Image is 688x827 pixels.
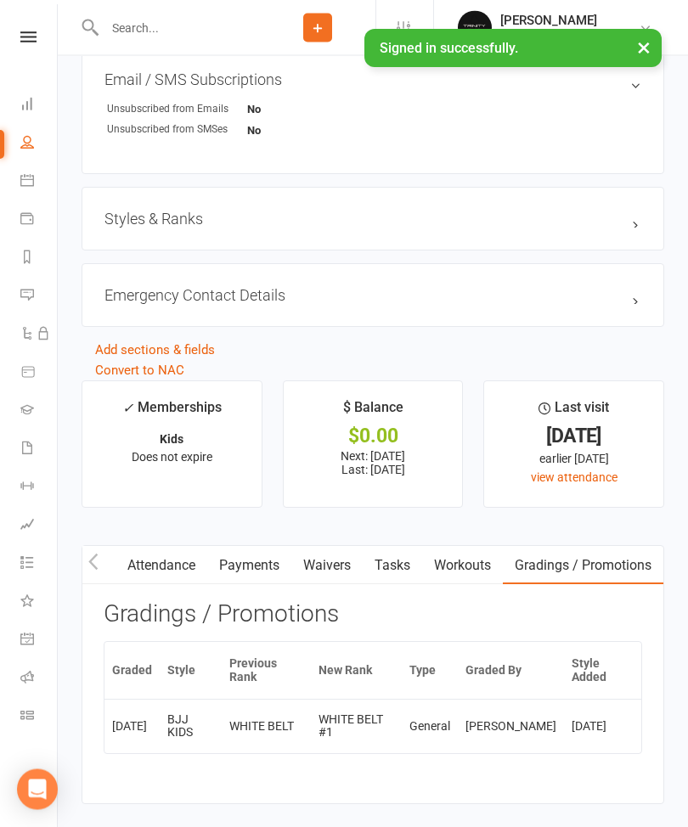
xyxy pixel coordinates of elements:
td: General [402,700,458,754]
a: Reports [20,239,59,278]
strong: No [247,125,261,138]
a: Add sections & fields [95,343,215,358]
th: Type [402,643,458,700]
div: [PERSON_NAME] [500,13,597,28]
a: Convert to NAC [95,363,184,379]
div: Memberships [122,397,222,429]
a: People [20,125,59,163]
th: Previous Rank [222,643,311,700]
a: Calendar [20,163,59,201]
h3: Styles & Ranks [104,211,641,228]
div: $ Balance [343,397,403,428]
td: [PERSON_NAME] [458,700,564,754]
a: Tasks [363,547,422,586]
p: Next: [DATE] Last: [DATE] [299,450,448,477]
a: Workouts [422,547,503,586]
img: thumb_image1712106278.png [458,11,492,45]
th: Style [160,643,222,700]
a: Payments [207,547,291,586]
div: Unsubscribed from Emails [107,102,247,118]
a: view attendance [531,471,618,485]
th: Graded [104,643,160,700]
th: Style Added [564,643,641,700]
a: Product Sales [20,354,59,392]
h3: Email / SMS Subscriptions [104,71,641,89]
span: Does not expire [132,451,212,464]
td: WHITE BELT [222,700,311,754]
a: What's New [20,583,59,622]
h3: Gradings / Promotions [104,602,642,628]
th: New Rank [311,643,403,700]
a: Assessments [20,507,59,545]
button: × [629,29,659,65]
a: Class kiosk mode [20,698,59,736]
div: Unsubscribed from SMSes [107,122,247,138]
td: [DATE] [104,700,160,754]
input: Search... [99,16,260,40]
strong: Kids [160,433,183,447]
h3: Emergency Contact Details [104,287,641,305]
a: Roll call kiosk mode [20,660,59,698]
a: Payments [20,201,59,239]
div: Open Intercom Messenger [17,769,58,810]
a: Attendance [116,547,207,586]
div: $0.00 [299,428,448,446]
div: earlier [DATE] [499,450,648,469]
a: General attendance kiosk mode [20,622,59,660]
div: [DATE] [499,428,648,446]
td: [DATE] [564,700,641,754]
div: Trinity BJJ Pty Ltd [500,28,597,43]
a: Waivers [291,547,363,586]
th: Graded By [458,643,564,700]
strong: No [247,104,261,116]
span: Signed in successfully. [380,40,518,56]
div: Last visit [539,397,609,428]
a: Gradings / Promotions [503,547,663,586]
td: WHITE BELT #1 [311,700,403,754]
td: BJJ KIDS [160,700,222,754]
i: ✓ [122,401,133,417]
a: Dashboard [20,87,59,125]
